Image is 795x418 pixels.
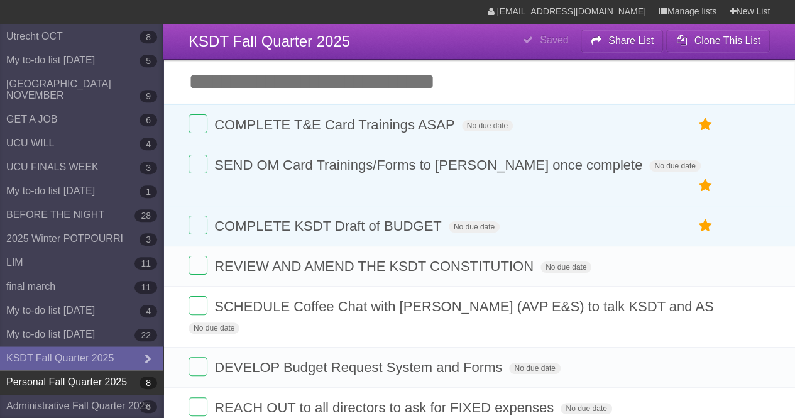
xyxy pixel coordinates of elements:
b: Share List [608,35,654,46]
label: Star task [693,114,717,135]
label: Done [189,296,207,315]
b: 22 [134,329,157,341]
label: Done [189,357,207,376]
b: 4 [140,305,157,317]
span: No due date [561,403,611,414]
span: REVIEW AND AMEND THE KSDT CONSTITUTION [214,258,537,274]
b: 28 [134,209,157,222]
b: Clone This List [694,35,760,46]
b: 3 [140,162,157,174]
b: 4 [140,138,157,150]
b: 11 [134,281,157,294]
span: No due date [540,261,591,273]
b: 9 [140,90,157,102]
b: 6 [140,114,157,126]
b: 3 [140,233,157,246]
span: No due date [649,160,700,172]
span: No due date [449,221,500,233]
span: REACH OUT to all directors to ask for FIXED expenses [214,400,557,415]
span: No due date [462,120,513,131]
b: 8 [140,377,157,389]
label: Done [189,256,207,275]
b: Saved [540,35,568,45]
span: COMPLETE KSDT Draft of BUDGET [214,218,444,234]
label: Done [189,397,207,416]
b: 6 [140,400,157,413]
span: No due date [189,322,239,334]
span: KSDT Fall Quarter 2025 [189,33,350,50]
span: COMPLETE T&E Card Trainings ASAP [214,117,458,133]
span: DEVELOP Budget Request System and Forms [214,360,505,375]
button: Share List [581,30,664,52]
b: 11 [134,257,157,270]
label: Done [189,155,207,173]
b: 1 [140,185,157,198]
label: Star task [693,216,717,236]
label: Star task [693,175,717,196]
b: 5 [140,55,157,67]
span: No due date [509,363,560,374]
label: Done [189,114,207,133]
label: Done [189,216,207,234]
span: SCHEDULE Coffee Chat with [PERSON_NAME] (AVP E&S) to talk KSDT and AS [214,299,716,314]
b: 8 [140,31,157,43]
button: Clone This List [666,30,770,52]
span: SEND OM Card Trainings/Forms to [PERSON_NAME] once complete [214,157,645,173]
